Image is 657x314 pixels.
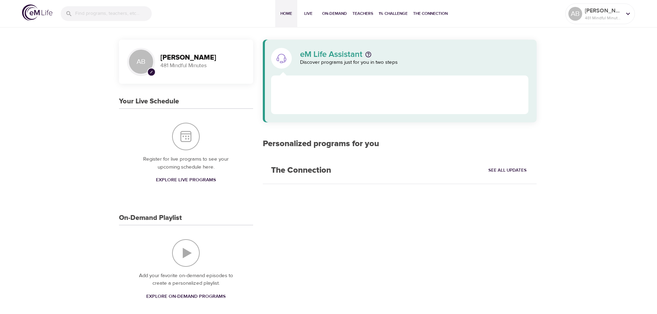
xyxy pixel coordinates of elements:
h3: On-Demand Playlist [119,214,182,222]
p: [PERSON_NAME] [585,7,621,15]
p: Add your favorite on-demand episodes to create a personalized playlist. [133,272,239,287]
span: The Connection [413,10,448,17]
span: Teachers [352,10,373,17]
p: eM Life Assistant [300,50,362,59]
a: Explore Live Programs [153,174,219,186]
h2: Personalized programs for you [263,139,537,149]
a: Explore On-Demand Programs [143,290,228,303]
h3: [PERSON_NAME] [160,54,245,62]
h2: The Connection [263,157,339,184]
span: 1% Challenge [379,10,408,17]
span: On-Demand [322,10,347,17]
p: 481 Mindful Minutes [160,62,245,70]
img: On-Demand Playlist [172,239,200,267]
p: 481 Mindful Minutes [585,15,621,21]
a: See All Updates [487,165,528,176]
p: Discover programs just for you in two steps [300,59,529,67]
div: AB [568,7,582,21]
img: Your Live Schedule [172,123,200,150]
span: See All Updates [488,166,527,174]
img: eM Life Assistant [276,53,287,64]
span: Explore Live Programs [156,176,216,184]
h3: Your Live Schedule [119,98,179,105]
input: Find programs, teachers, etc... [75,6,152,21]
span: Live [300,10,317,17]
p: Register for live programs to see your upcoming schedule here. [133,155,239,171]
span: Explore On-Demand Programs [146,292,226,301]
img: logo [22,4,52,21]
span: Home [278,10,295,17]
div: AB [127,48,155,75]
